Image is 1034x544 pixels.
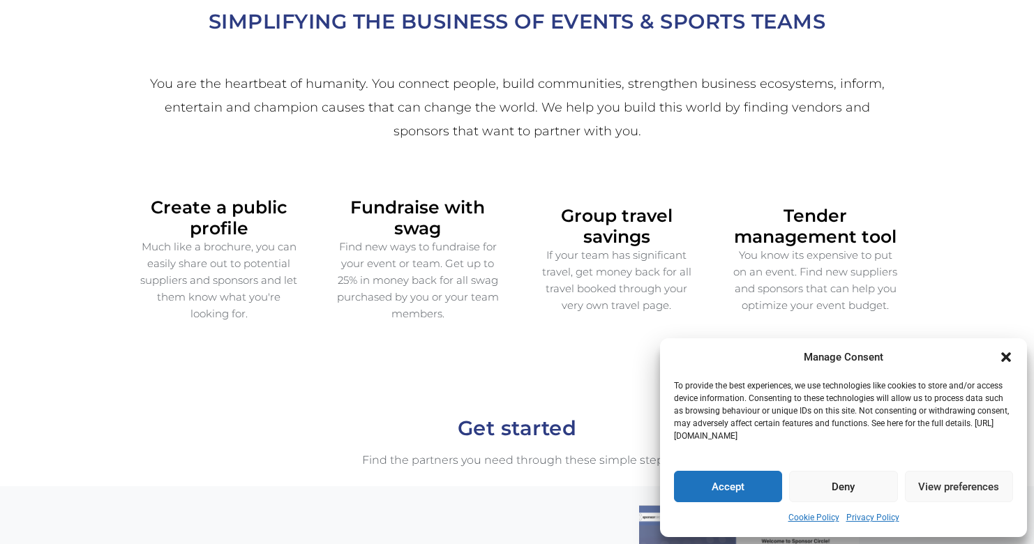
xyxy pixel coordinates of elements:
div: Manage Consent [804,349,883,366]
h2: Get started [126,411,908,445]
div: Close dialogue [999,350,1013,364]
p: Find new ways to fundraise for your event or team. Get up to 25% in money back for all swag purch... [336,239,500,322]
span: Tender management tool [734,205,897,247]
button: Accept [674,471,782,502]
p: You know its expensive to put on an event. Find new suppliers and sponsors that can help you opti... [733,247,897,314]
a: Cookie Policy [788,509,839,527]
a: Privacy Policy [846,509,899,527]
p: To provide the best experiences, we use technologies like cookies to store and/or access device i... [674,379,1012,442]
p: Much like a brochure, you can easily share out to potential suppliers and sponsors and let them k... [137,239,301,322]
button: Deny [789,471,897,502]
button: View preferences [905,471,1013,502]
h5: Find the partners you need through these simple steps: [126,452,908,469]
h2: You are the heartbeat of humanity. You connect people, build communities, strengthen business eco... [145,72,889,144]
span: Fundraise with swag [350,197,485,239]
span: Group travel savings [561,205,673,247]
span: Create a public profile [151,197,287,239]
p: If your team has significant travel, get money back for all travel booked through your very own t... [534,247,698,314]
h2: SIMPLIFYING THE BUSINESS OF EVENTS & SPORTS TEAMS [126,4,908,38]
